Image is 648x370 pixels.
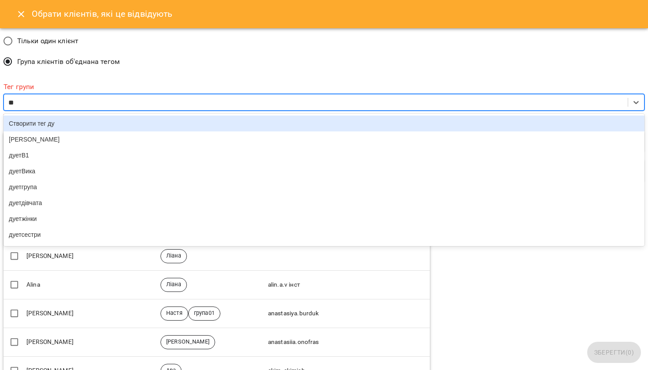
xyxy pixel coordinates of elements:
[266,270,430,299] td: alin.a.v інст
[189,309,220,317] span: група01
[4,163,644,179] div: дуетВика
[4,147,644,163] div: дуетВ1
[4,195,644,211] div: дуетдівчата
[4,227,644,243] div: дуетсестри
[4,113,57,119] b: Тег групи не задано!
[4,243,644,258] div: дуетхлопці
[161,252,186,260] span: Ліана
[266,328,430,356] td: anastasiia.onofras
[25,270,159,299] td: Alina
[4,179,644,195] div: дуетгрупа
[25,328,159,356] td: [PERSON_NAME]
[161,338,215,346] span: [PERSON_NAME]
[11,4,32,25] button: Close
[17,56,120,67] span: Група клієнтів об'єднана тегом
[25,242,159,270] td: [PERSON_NAME]
[25,299,159,328] td: [PERSON_NAME]
[266,299,430,328] td: anastasiya.burduk
[4,131,644,147] div: [PERSON_NAME]
[161,309,188,317] span: Настя
[17,36,79,46] span: Тільки один клієнт
[161,280,186,288] span: Ліана
[32,7,173,21] h6: Обрати клієнтів, які це відвідують
[4,83,644,90] label: Тег групи
[4,116,644,131] div: Створити тег ду
[4,211,644,227] div: дуетжінки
